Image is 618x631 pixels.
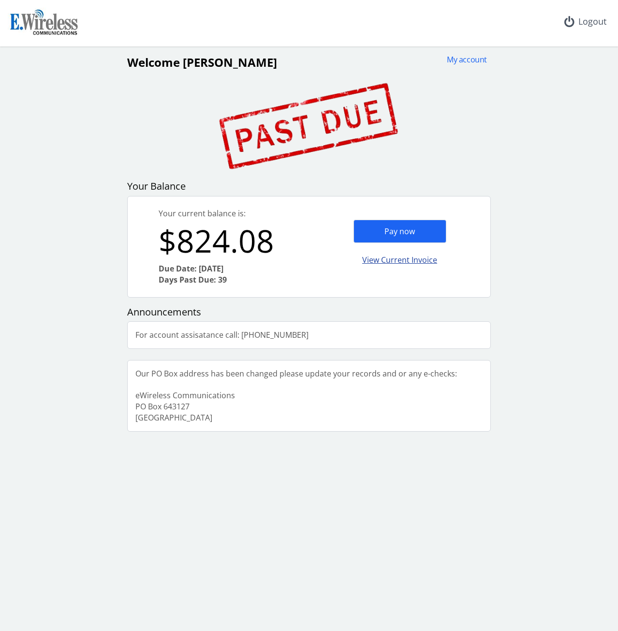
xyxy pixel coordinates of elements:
div: Due Date: [DATE] Days Past Due: 39 [159,263,309,285]
span: Welcome [127,54,180,70]
span: Your Balance [127,180,186,193]
div: For account assisatance call: [PHONE_NUMBER] [128,322,316,348]
span: Announcements [127,305,201,318]
div: My account [441,54,487,65]
span: [PERSON_NAME] [183,54,277,70]
div: Your current balance is: [159,208,309,219]
div: Pay now [353,220,446,243]
div: View Current Invoice [353,249,446,271]
div: $824.08 [159,219,309,263]
div: Our PO Box address has been changed please update your records and or any e-checks: eWireless Com... [128,361,465,431]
